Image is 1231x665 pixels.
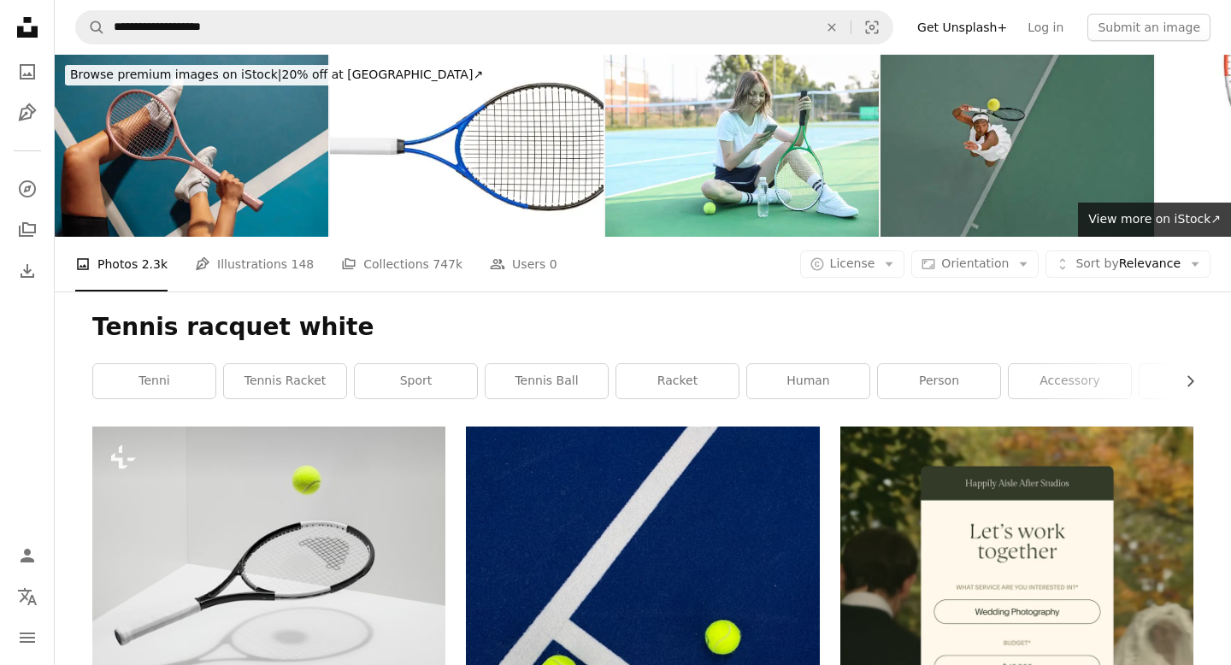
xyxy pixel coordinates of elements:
a: Get Unsplash+ [907,14,1017,41]
button: Visual search [851,11,892,44]
a: Photos [10,55,44,89]
span: License [830,256,875,270]
a: Users 0 [490,237,557,291]
a: human [747,364,869,398]
button: Clear [813,11,851,44]
span: 148 [292,255,315,274]
span: View more on iStock ↗ [1088,212,1221,226]
a: tenni [93,364,215,398]
a: Log in [1017,14,1074,41]
button: Orientation [911,250,1039,278]
a: tennis ball [486,364,608,398]
img: Tennis player texting [605,55,879,237]
span: Relevance [1075,256,1181,273]
a: Download History [10,254,44,288]
a: Collections 747k [341,237,462,291]
button: Submit an image [1087,14,1210,41]
a: Illustrations [10,96,44,130]
button: Language [10,580,44,614]
button: Menu [10,621,44,655]
span: 20% off at [GEOGRAPHIC_DATA] ↗ [70,68,483,81]
span: Sort by [1075,256,1118,270]
a: accessory [1009,364,1131,398]
form: Find visuals sitewide [75,10,893,44]
span: 0 [550,255,557,274]
a: a tennis racket hitting a tennis ball [92,551,445,567]
button: scroll list to the right [1175,364,1193,398]
a: Browse premium images on iStock|20% off at [GEOGRAPHIC_DATA]↗ [55,55,498,96]
img: Person sitting on a tennis court holding a racquet [55,55,328,237]
a: View more on iStock↗ [1078,203,1231,237]
h1: Tennis racquet white [92,312,1193,343]
span: Browse premium images on iStock | [70,68,281,81]
img: Tennis player playing in tennis court [881,55,1154,237]
a: tennis racket [224,364,346,398]
span: Orientation [941,256,1009,270]
a: Illustrations 148 [195,237,314,291]
a: racket [616,364,739,398]
span: 747k [433,255,462,274]
a: sport [355,364,477,398]
img: Tennis Racket [330,55,604,237]
a: person [878,364,1000,398]
a: Explore [10,172,44,206]
button: License [800,250,905,278]
a: Collections [10,213,44,247]
button: Sort byRelevance [1045,250,1210,278]
a: Log in / Sign up [10,538,44,573]
button: Search Unsplash [76,11,105,44]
